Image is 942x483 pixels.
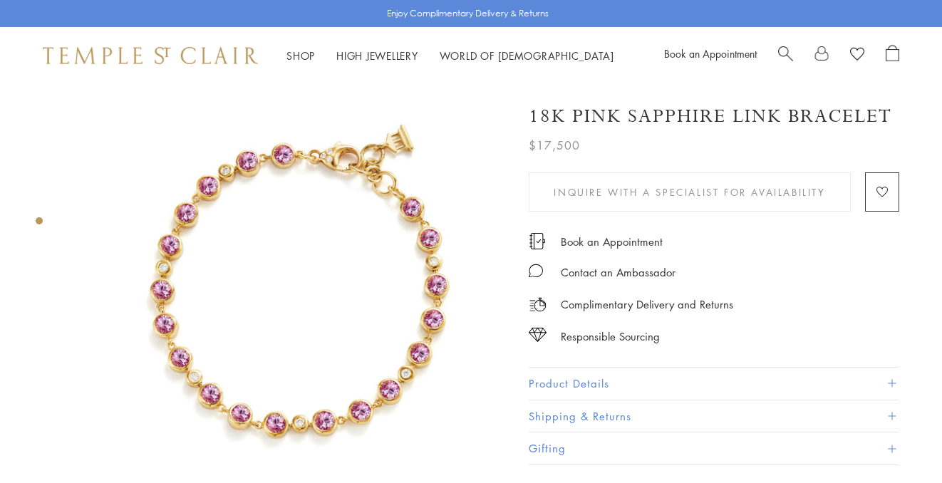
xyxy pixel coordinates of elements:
[886,45,899,66] a: Open Shopping Bag
[561,328,660,346] div: Responsible Sourcing
[286,48,315,63] a: ShopShop
[529,368,899,400] button: Product Details
[529,296,547,313] img: icon_delivery.svg
[43,47,258,64] img: Temple St. Clair
[529,328,547,342] img: icon_sourcing.svg
[529,400,899,432] button: Shipping & Returns
[529,172,851,212] button: Inquire With A Specialist for Availability
[529,233,546,249] img: icon_appointment.svg
[336,48,418,63] a: High JewelleryHigh Jewellery
[554,185,825,200] span: Inquire With A Specialist for Availability
[561,264,676,281] div: Contact an Ambassador
[778,45,793,66] a: Search
[529,264,543,278] img: MessageIcon-01_2.svg
[529,104,892,129] h1: 18K Pink Sapphire Link Bracelet
[529,136,580,155] span: $17,500
[529,432,899,464] button: Gifting
[387,6,549,21] p: Enjoy Complimentary Delivery & Returns
[561,234,663,249] a: Book an Appointment
[561,296,733,313] p: Complimentary Delivery and Returns
[664,46,757,61] a: Book an Appointment
[36,214,43,236] div: Product gallery navigation
[286,47,614,65] nav: Main navigation
[850,45,864,66] a: View Wishlist
[440,48,614,63] a: World of [DEMOGRAPHIC_DATA]World of [DEMOGRAPHIC_DATA]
